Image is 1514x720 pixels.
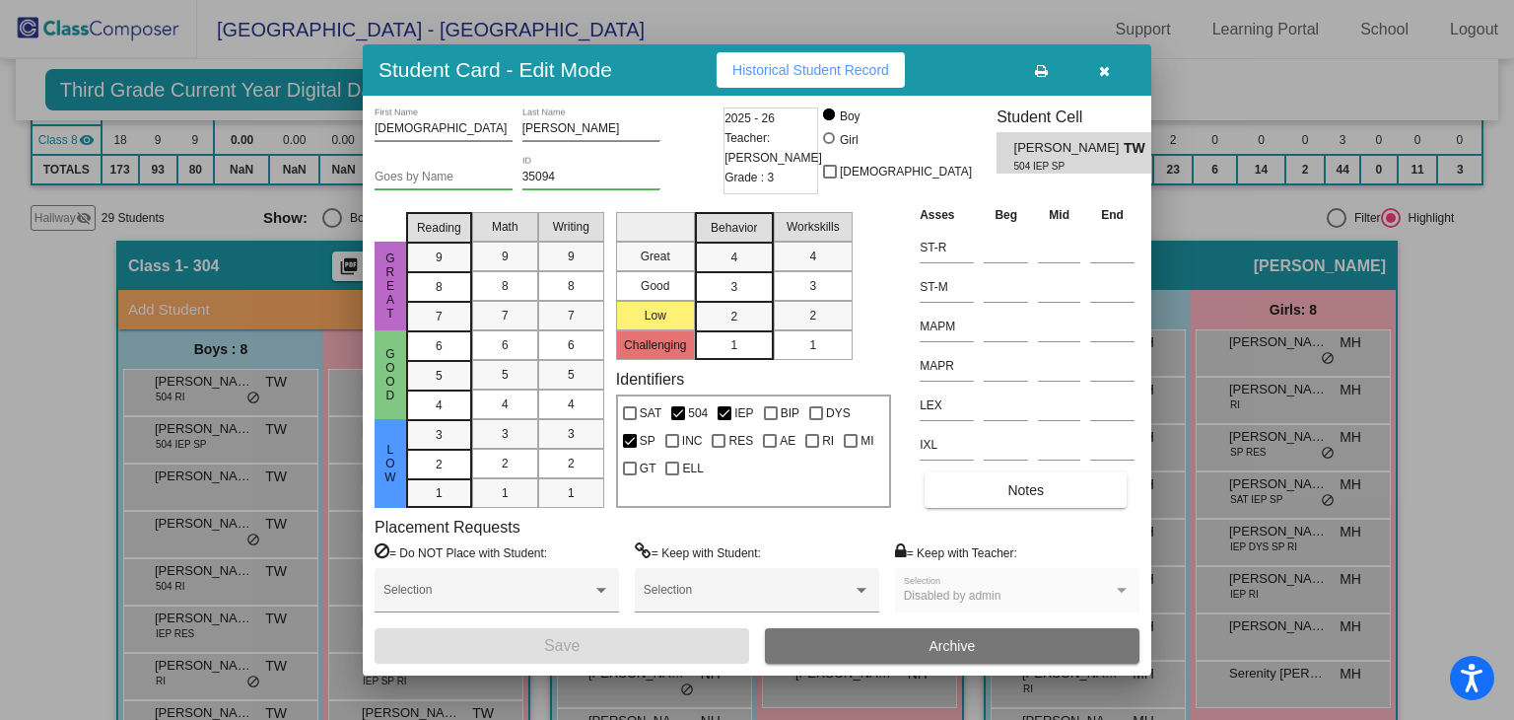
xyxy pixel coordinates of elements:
[682,429,703,453] span: INC
[780,429,795,453] span: AE
[378,57,612,82] h3: Student Card - Edit Mode
[568,366,575,384] span: 5
[568,248,575,265] span: 9
[734,401,753,425] span: IEP
[732,62,889,78] span: Historical Student Record
[436,278,443,296] span: 8
[728,429,753,453] span: RES
[568,455,575,472] span: 2
[568,277,575,295] span: 8
[840,160,972,183] span: [DEMOGRAPHIC_DATA]
[765,628,1139,664] button: Archive
[502,396,509,413] span: 4
[809,277,816,295] span: 3
[688,401,708,425] span: 504
[724,108,775,128] span: 2025 - 26
[997,108,1168,126] h3: Student Cell
[730,308,737,325] span: 2
[640,401,661,425] span: SAT
[920,272,974,302] input: assessment
[787,218,840,236] span: Workskills
[502,425,509,443] span: 3
[375,542,547,562] label: = Do NOT Place with Student:
[979,204,1033,226] th: Beg
[436,426,443,444] span: 3
[436,484,443,502] span: 1
[502,484,509,502] span: 1
[1124,138,1151,159] span: TW
[895,542,1017,562] label: = Keep with Teacher:
[436,456,443,473] span: 2
[904,589,1001,603] span: Disabled by admin
[860,429,873,453] span: MI
[568,484,575,502] span: 1
[375,518,520,537] label: Placement Requests
[822,429,834,453] span: RI
[436,396,443,414] span: 4
[826,401,851,425] span: DYS
[724,128,822,168] span: Teacher: [PERSON_NAME]
[1007,482,1044,498] span: Notes
[809,307,816,324] span: 2
[616,370,684,389] label: Identifiers
[502,366,509,384] span: 5
[568,336,575,354] span: 6
[730,336,737,354] span: 1
[502,455,509,472] span: 2
[1014,138,1124,159] span: [PERSON_NAME]
[436,367,443,385] span: 5
[568,425,575,443] span: 3
[640,429,655,453] span: SP
[920,351,974,381] input: assessment
[920,312,974,341] input: assessment
[925,472,1127,508] button: Notes
[436,249,443,266] span: 9
[502,307,509,324] span: 7
[1033,204,1085,226] th: Mid
[635,542,761,562] label: = Keep with Student:
[381,347,399,402] span: Good
[1014,159,1110,174] span: 504 IEP SP
[381,443,399,484] span: Low
[920,233,974,262] input: assessment
[381,252,399,321] span: Great
[920,430,974,460] input: assessment
[544,637,580,654] span: Save
[711,219,757,237] span: Behavior
[839,108,860,125] div: Boy
[724,168,774,187] span: Grade : 3
[781,401,799,425] span: BIP
[436,337,443,355] span: 6
[375,628,749,664] button: Save
[915,204,979,226] th: Asses
[375,171,513,184] input: goes by name
[568,307,575,324] span: 7
[502,248,509,265] span: 9
[436,308,443,325] span: 7
[417,219,461,237] span: Reading
[809,336,816,354] span: 1
[717,52,905,88] button: Historical Student Record
[730,249,737,266] span: 4
[522,171,660,184] input: Enter ID
[809,248,816,265] span: 4
[682,457,703,480] span: ELL
[929,638,976,654] span: Archive
[502,336,509,354] span: 6
[1085,204,1139,226] th: End
[553,218,589,236] span: Writing
[502,277,509,295] span: 8
[730,278,737,296] span: 3
[492,218,518,236] span: Math
[568,396,575,413] span: 4
[839,131,859,149] div: Girl
[920,391,974,420] input: assessment
[640,457,656,480] span: GT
